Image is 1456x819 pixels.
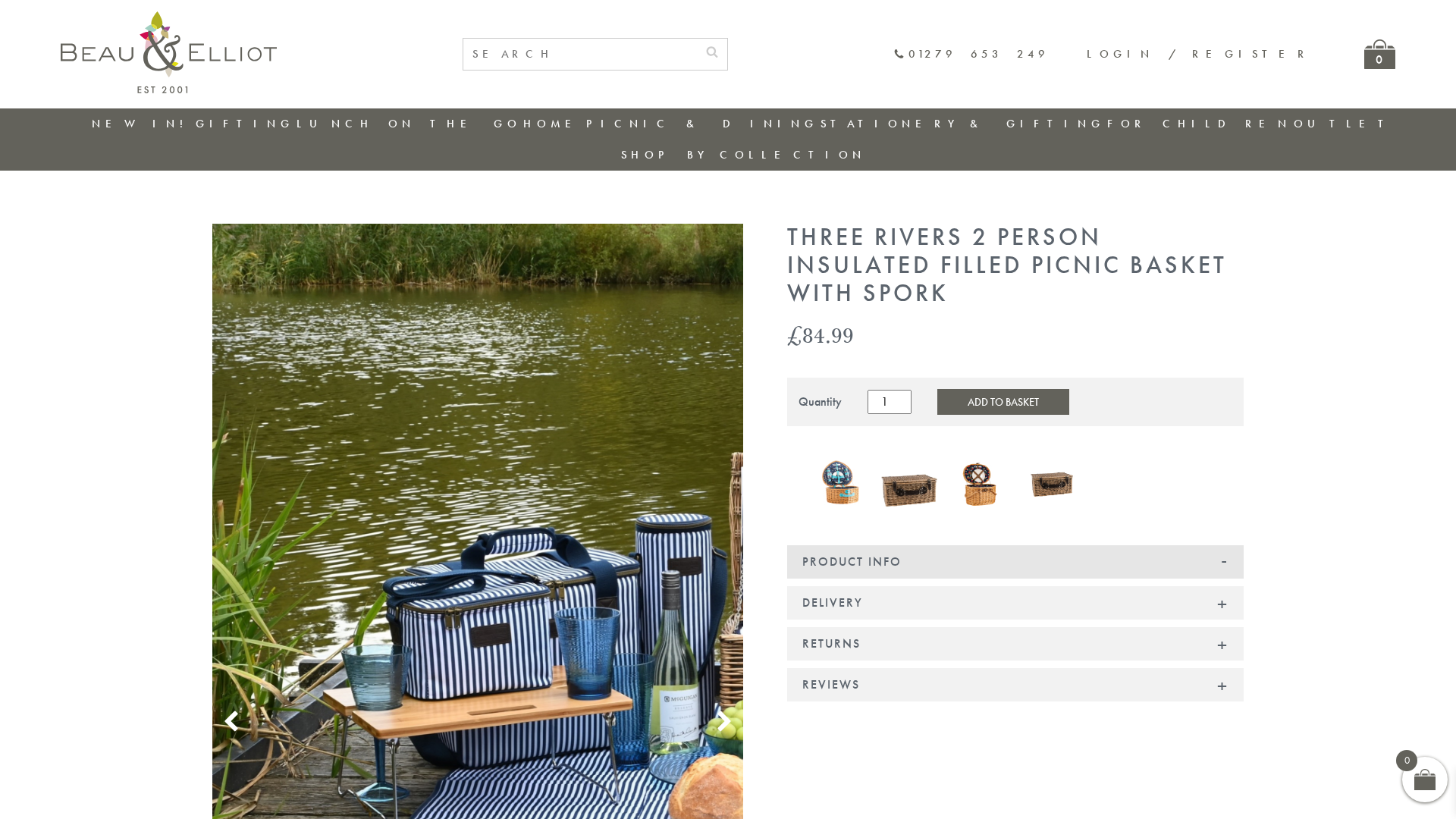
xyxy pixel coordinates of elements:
img: Strawberries & Cream 2 Person Insulated Filled Picnic Basket [952,456,1009,512]
span: £ [787,319,802,350]
a: Gifting [196,116,294,131]
a: For Children [1107,116,1291,131]
img: St Ives 4 Person Filled Picnic Basket hamper [881,449,937,519]
a: 0 [1364,39,1395,69]
a: Stationery & Gifting [821,116,1105,131]
a: Lunch On The Go [297,116,521,131]
a: 4 Person Luxury Insulated Filled Picnic Basket with Spork [1023,453,1079,518]
button: Add to Basket [937,389,1069,415]
img: 2 Person Heart Shape Picnic Basket [810,456,866,512]
input: SEARCH [463,39,697,70]
div: Reviews [787,668,1244,701]
a: Home [523,116,584,131]
img: 4 Person Luxury Insulated Filled Picnic Basket with Spork [1023,453,1079,515]
a: St Ives 4 Person Filled Picnic Basket hamper [881,449,937,522]
h1: Three Rivers 2 Person Insulated Filled Picnic Basket with Spork [787,224,1244,307]
a: Outlet [1294,116,1395,131]
a: 01279 653 249 [893,48,1049,61]
a: New in! [92,116,193,131]
img: logo [61,11,277,93]
a: 2 Person Heart Shape Picnic Basket [810,456,866,515]
div: Quantity [799,395,842,409]
a: Picnic & Dining [586,116,818,131]
a: Strawberries & Cream 2 Person Insulated Filled Picnic Basket [952,456,1009,515]
div: Returns [787,627,1244,661]
a: Login / Register [1087,46,1311,61]
a: Shop by collection [621,147,866,162]
div: Product Info [787,545,1244,579]
bdi: 84.99 [787,319,854,350]
input: Product quantity [868,390,912,414]
div: Delivery [787,586,1244,620]
span: 0 [1396,750,1417,771]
